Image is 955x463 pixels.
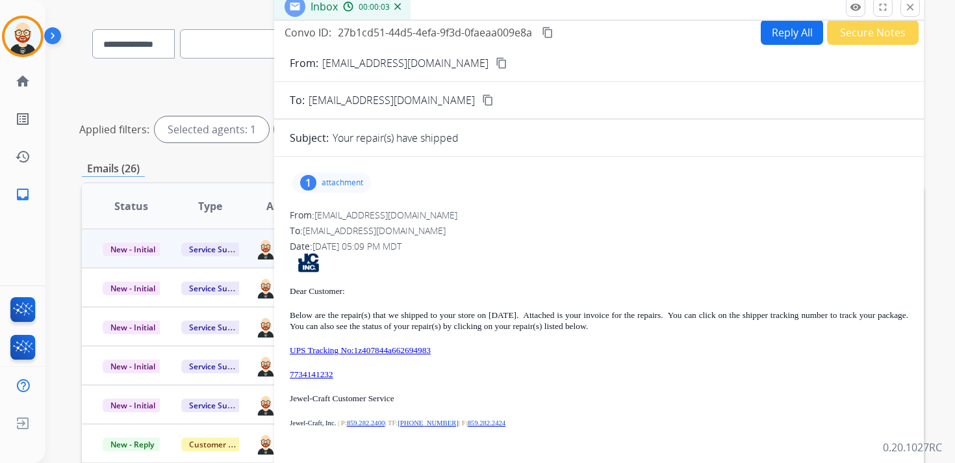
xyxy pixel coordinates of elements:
[181,243,255,256] span: Service Support
[290,92,305,108] p: To:
[266,198,312,214] span: Assignee
[309,92,475,108] span: [EMAIL_ADDRESS][DOMAIN_NAME]
[496,57,507,69] mat-icon: content_copy
[155,116,269,142] div: Selected agents: 1
[15,149,31,165] mat-icon: history
[15,187,31,202] mat-icon: inbox
[255,237,276,259] img: agent-avatar
[482,94,494,106] mat-icon: content_copy
[15,111,31,127] mat-icon: list_alt
[103,321,163,334] span: New - Initial
[398,419,459,427] a: [PHONE_NUMBER]
[181,282,255,295] span: Service Support
[827,20,919,45] button: Secure Notes
[181,399,255,412] span: Service Support
[312,240,401,252] span: [DATE] 05:09 PM MDT
[181,438,266,451] span: Customer Support
[103,438,162,451] span: New - Reply
[314,209,457,221] span: [EMAIL_ADDRESS][DOMAIN_NAME]
[103,360,163,373] span: New - Initial
[290,286,345,296] span: Dear Customer:
[322,178,363,188] p: attachment
[542,27,554,38] mat-icon: content_copy
[290,55,318,71] p: From:
[338,25,532,40] span: 27b1cd51-44d5-4efa-9f3d-0faeaa009e8a
[347,419,385,427] a: 859.282.2400
[15,73,31,89] mat-icon: home
[290,345,431,355] a: UPS Tracking No:1z407844a662694983
[103,399,163,412] span: New - Initial
[904,1,916,13] mat-icon: close
[290,393,394,403] span: Jewel-Craft Customer Service
[761,20,823,45] button: Reply All
[333,130,459,146] p: Your repair(s) have shipped
[285,25,331,40] p: Convo ID:
[82,161,145,177] p: Emails (26)
[300,175,316,191] div: 1
[468,419,506,427] a: 859.282.2424
[883,440,942,455] p: 0.20.1027RC
[103,243,163,256] span: New - Initial
[255,354,276,377] img: agent-avatar
[290,310,908,331] span: Below are the repair(s) that we shipped to your store on [DATE]. Attached is your invoice for the...
[290,224,908,237] div: To:
[181,321,255,334] span: Service Support
[103,282,163,295] span: New - Initial
[290,253,327,272] img: jc_logo.png
[255,432,276,455] img: agent-avatar
[850,1,861,13] mat-icon: remove_red_eye
[338,419,505,427] span: | P: | TF: | F:
[303,224,446,237] span: [EMAIL_ADDRESS][DOMAIN_NAME]
[290,130,329,146] p: Subject:
[255,393,276,416] img: agent-avatar
[181,360,255,373] span: Service Support
[359,2,390,12] span: 00:00:03
[290,209,908,222] div: From:
[290,240,908,253] div: Date:
[290,369,333,379] a: 7734141232
[5,18,41,55] img: avatar
[322,55,489,71] p: [EMAIL_ADDRESS][DOMAIN_NAME]
[79,122,149,137] p: Applied filters:
[255,276,276,298] img: agent-avatar
[290,419,336,427] span: Jewel-Craft, Inc.
[114,198,148,214] span: Status
[877,1,889,13] mat-icon: fullscreen
[255,315,276,337] img: agent-avatar
[198,198,222,214] span: Type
